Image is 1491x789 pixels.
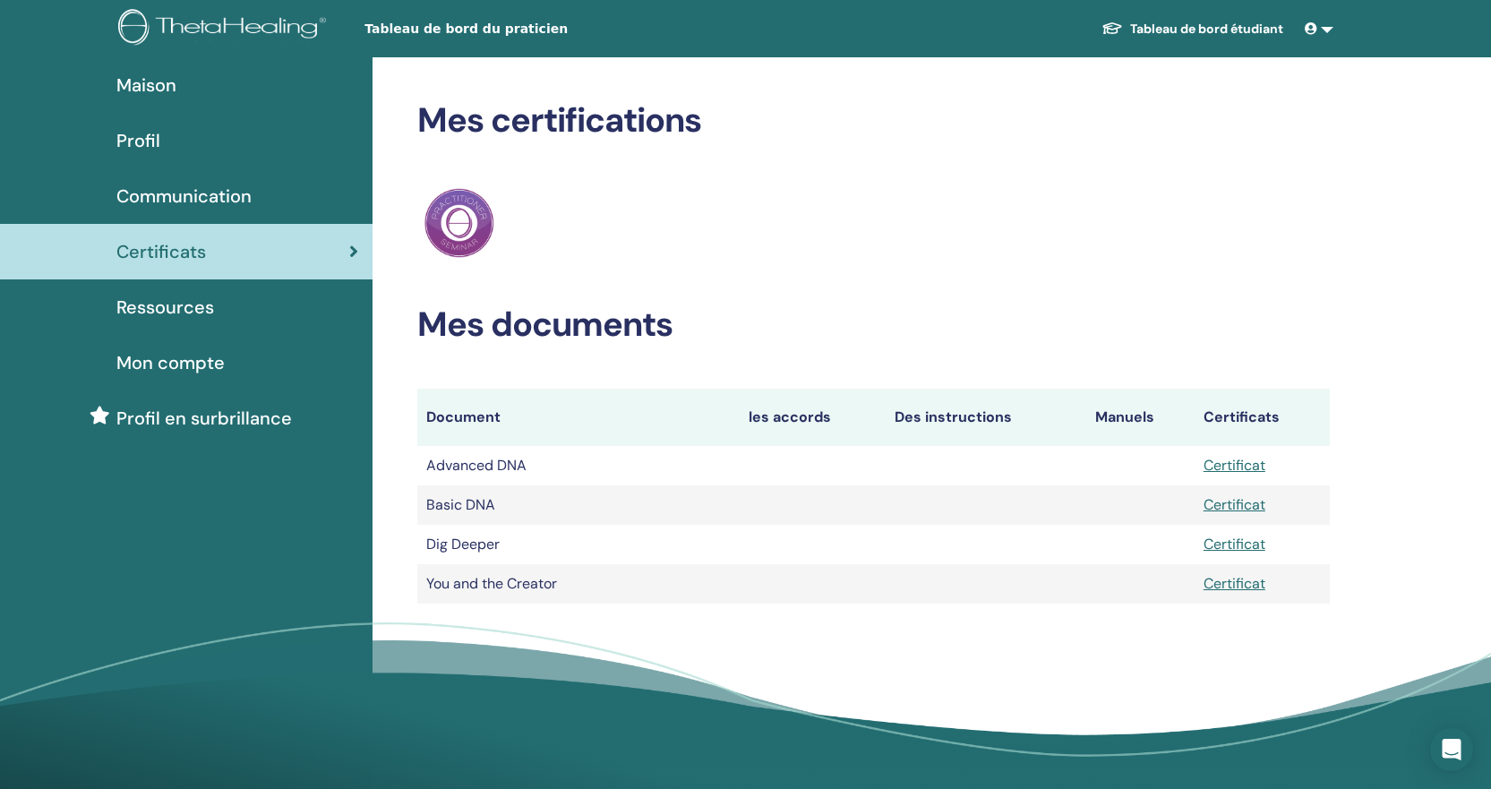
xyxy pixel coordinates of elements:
h2: Mes certifications [417,100,1330,142]
span: Tableau de bord du praticien [364,20,633,39]
a: Certificat [1204,495,1265,514]
span: Ressources [116,294,214,321]
div: Open Intercom Messenger [1430,728,1473,771]
td: Advanced DNA [417,446,740,485]
img: Practitioner [424,188,494,258]
span: Communication [116,183,252,210]
img: logo.png [118,9,332,49]
td: Dig Deeper [417,525,740,564]
span: Mon compte [116,349,225,376]
a: Certificat [1204,535,1265,553]
th: Des instructions [886,389,1086,446]
th: Certificats [1195,389,1330,446]
td: Basic DNA [417,485,740,525]
th: Document [417,389,740,446]
a: Certificat [1204,574,1265,593]
span: Maison [116,72,176,99]
img: graduation-cap-white.svg [1101,21,1123,36]
th: les accords [740,389,885,446]
td: You and the Creator [417,564,740,604]
h2: Mes documents [417,304,1330,346]
a: Certificat [1204,456,1265,475]
span: Profil en surbrillance [116,405,292,432]
th: Manuels [1086,389,1195,446]
span: Profil [116,127,160,154]
span: Certificats [116,238,206,265]
a: Tableau de bord étudiant [1087,13,1298,46]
